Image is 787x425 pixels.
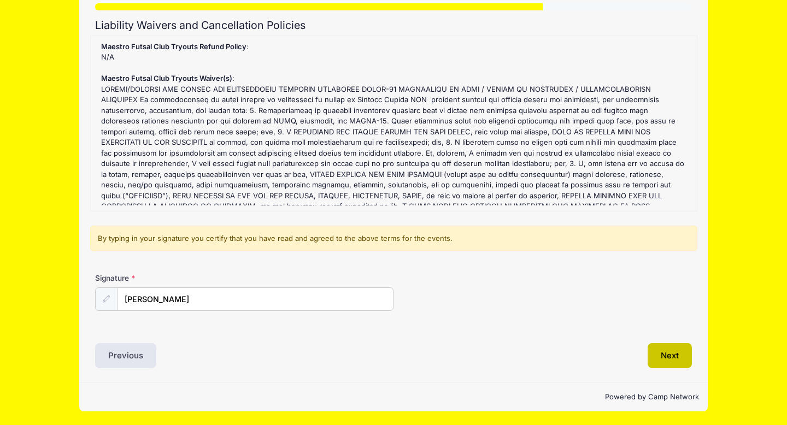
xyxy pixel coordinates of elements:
button: Previous [95,343,156,368]
div: By typing in your signature you certify that you have read and agreed to the above terms for the ... [90,226,697,252]
strong: Maestro Futsal Club Tryouts Refund Policy [101,42,246,51]
h2: Liability Waivers and Cancellation Policies [95,19,692,32]
strong: Maestro Futsal Club Tryouts Waiver(s) [101,74,232,82]
button: Next [648,343,692,368]
p: Powered by Camp Network [88,392,699,403]
input: Enter first and last name [117,287,393,311]
div: : N/A : LOREMI/DOLORSI AME CONSEC ADI ELITSEDDOEIU TEMPORIN UTLABOREE DOLOR-91 MAGNAALIQU EN ADMI... [96,42,691,205]
label: Signature [95,273,244,284]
